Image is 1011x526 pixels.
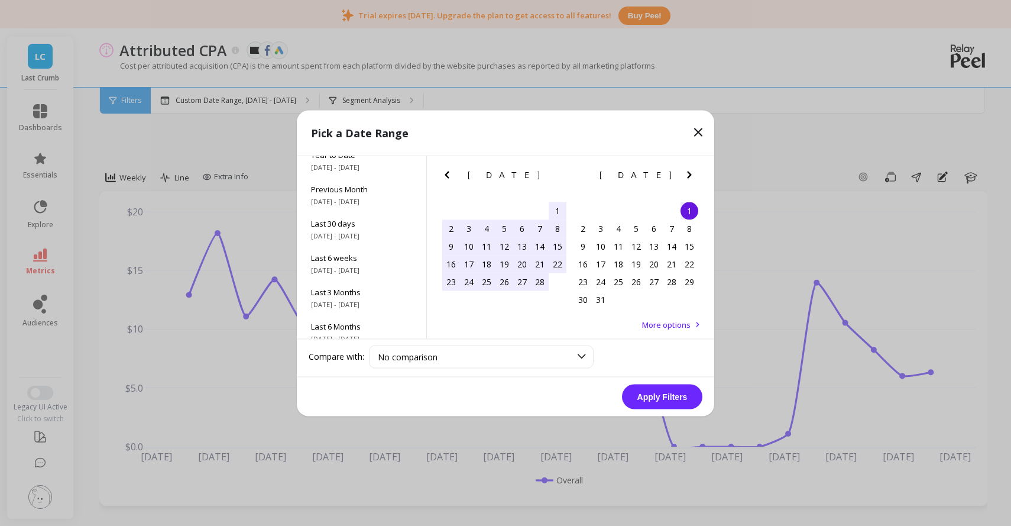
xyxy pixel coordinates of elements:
[311,162,412,172] span: [DATE] - [DATE]
[311,218,412,228] span: Last 30 days
[478,220,495,237] div: Choose Tuesday, February 4th, 2025
[622,384,702,409] button: Apply Filters
[627,237,645,255] div: Choose Wednesday, March 12th, 2025
[550,167,569,186] button: Next Month
[311,265,412,275] span: [DATE] - [DATE]
[627,273,645,291] div: Choose Wednesday, March 26th, 2025
[574,273,592,291] div: Choose Sunday, March 23rd, 2025
[478,237,495,255] div: Choose Tuesday, February 11th, 2025
[495,255,513,273] div: Choose Wednesday, February 19th, 2025
[681,220,698,237] div: Choose Saturday, March 8th, 2025
[513,220,531,237] div: Choose Thursday, February 6th, 2025
[627,255,645,273] div: Choose Wednesday, March 19th, 2025
[460,255,478,273] div: Choose Monday, February 17th, 2025
[460,220,478,237] div: Choose Monday, February 3rd, 2025
[513,255,531,273] div: Choose Thursday, February 20th, 2025
[681,237,698,255] div: Choose Saturday, March 15th, 2025
[682,167,701,186] button: Next Month
[592,255,610,273] div: Choose Monday, March 17th, 2025
[478,273,495,291] div: Choose Tuesday, February 25th, 2025
[531,237,549,255] div: Choose Friday, February 14th, 2025
[574,237,592,255] div: Choose Sunday, March 9th, 2025
[495,237,513,255] div: Choose Wednesday, February 12th, 2025
[681,255,698,273] div: Choose Saturday, March 22nd, 2025
[574,220,592,237] div: Choose Sunday, March 2nd, 2025
[610,273,627,291] div: Choose Tuesday, March 25th, 2025
[645,237,663,255] div: Choose Thursday, March 13th, 2025
[592,273,610,291] div: Choose Monday, March 24th, 2025
[663,273,681,291] div: Choose Friday, March 28th, 2025
[442,273,460,291] div: Choose Sunday, February 23rd, 2025
[610,237,627,255] div: Choose Tuesday, March 11th, 2025
[592,220,610,237] div: Choose Monday, March 3rd, 2025
[378,351,438,362] span: No comparison
[627,220,645,237] div: Choose Wednesday, March 5th, 2025
[549,202,566,220] div: Choose Saturday, February 1st, 2025
[663,237,681,255] div: Choose Friday, March 14th, 2025
[311,252,412,263] span: Last 6 weeks
[610,220,627,237] div: Choose Tuesday, March 4th, 2025
[440,167,459,186] button: Previous Month
[460,237,478,255] div: Choose Monday, February 10th, 2025
[311,299,412,309] span: [DATE] - [DATE]
[645,255,663,273] div: Choose Thursday, March 20th, 2025
[549,220,566,237] div: Choose Saturday, February 8th, 2025
[442,220,460,237] div: Choose Sunday, February 2nd, 2025
[311,286,412,297] span: Last 3 Months
[592,291,610,308] div: Choose Monday, March 31st, 2025
[442,255,460,273] div: Choose Sunday, February 16th, 2025
[610,255,627,273] div: Choose Tuesday, March 18th, 2025
[531,220,549,237] div: Choose Friday, February 7th, 2025
[663,220,681,237] div: Choose Friday, March 7th, 2025
[311,334,412,343] span: [DATE] - [DATE]
[645,220,663,237] div: Choose Thursday, March 6th, 2025
[468,170,542,179] span: [DATE]
[592,237,610,255] div: Choose Monday, March 10th, 2025
[478,255,495,273] div: Choose Tuesday, February 18th, 2025
[642,319,691,330] span: More options
[495,220,513,237] div: Choose Wednesday, February 5th, 2025
[460,273,478,291] div: Choose Monday, February 24th, 2025
[663,255,681,273] div: Choose Friday, March 21st, 2025
[574,291,592,308] div: Choose Sunday, March 30th, 2025
[574,202,698,308] div: month 2025-03
[531,273,549,291] div: Choose Friday, February 28th, 2025
[513,237,531,255] div: Choose Thursday, February 13th, 2025
[442,202,566,291] div: month 2025-02
[549,255,566,273] div: Choose Saturday, February 22nd, 2025
[549,237,566,255] div: Choose Saturday, February 15th, 2025
[311,124,409,141] p: Pick a Date Range
[681,273,698,291] div: Choose Saturday, March 29th, 2025
[531,255,549,273] div: Choose Friday, February 21st, 2025
[645,273,663,291] div: Choose Thursday, March 27th, 2025
[311,183,412,194] span: Previous Month
[681,202,698,220] div: Choose Saturday, March 1st, 2025
[309,351,364,363] label: Compare with:
[513,273,531,291] div: Choose Thursday, February 27th, 2025
[311,321,412,331] span: Last 6 Months
[574,255,592,273] div: Choose Sunday, March 16th, 2025
[311,196,412,206] span: [DATE] - [DATE]
[495,273,513,291] div: Choose Wednesday, February 26th, 2025
[442,237,460,255] div: Choose Sunday, February 9th, 2025
[572,167,591,186] button: Previous Month
[311,231,412,240] span: [DATE] - [DATE]
[600,170,673,179] span: [DATE]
